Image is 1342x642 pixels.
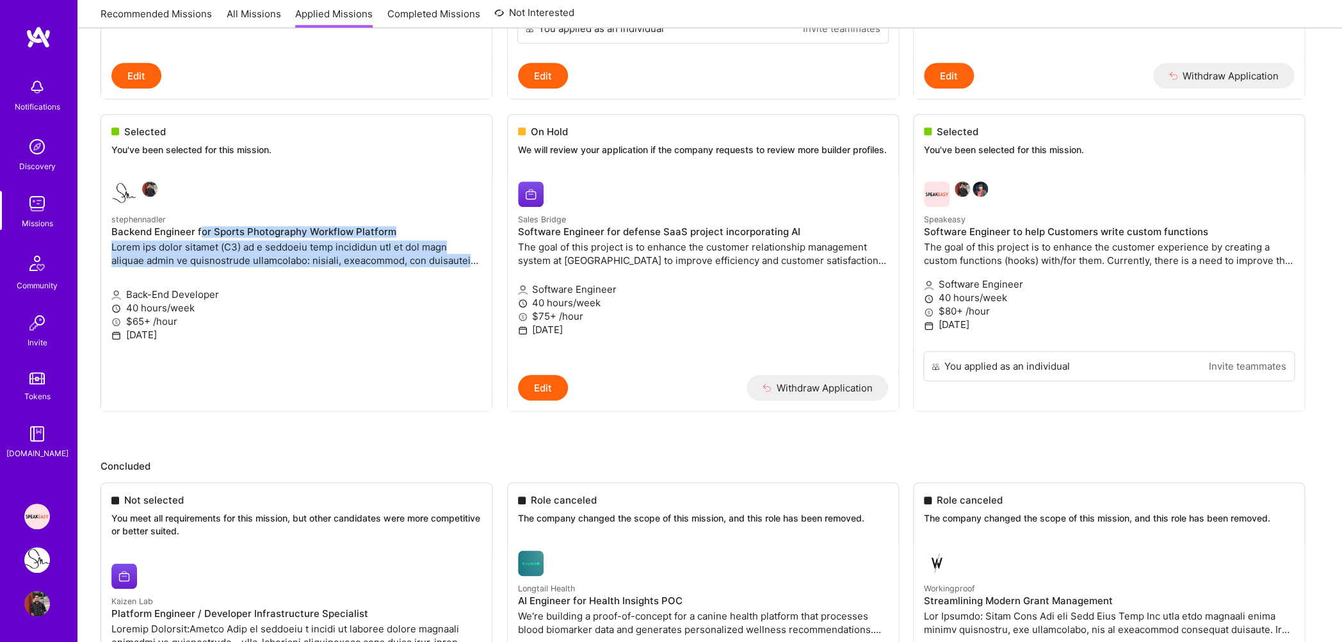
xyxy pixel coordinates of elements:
a: Completed Missions [387,7,480,28]
img: Speakeasy: Software Engineer to help Customers write custom functions [24,504,50,529]
p: We will review your application if the company requests to review more builder profiles. [518,144,888,156]
a: User Avatar [21,591,53,616]
div: [DOMAIN_NAME] [6,447,69,460]
img: bell [24,74,50,100]
button: Withdraw Application [1153,63,1295,88]
p: Software Engineer [518,283,888,296]
small: Sales Bridge [518,215,566,224]
a: Applied Missions [295,7,373,28]
img: Kaizen Lab company logo [111,563,137,589]
button: Edit [111,63,161,88]
img: logo [26,26,51,49]
a: Speakeasy: Software Engineer to help Customers write custom functions [21,504,53,529]
button: Withdraw Application [747,375,888,400]
button: Edit [518,375,568,400]
div: Missions [22,217,53,230]
h4: Software Engineer for defense SaaS project incorporating AI [518,226,888,238]
h4: Platform Engineer / Developer Infrastructure Specialist [111,608,481,620]
div: Discovery [19,160,56,173]
p: The goal of this project is to enhance the customer relationship management system at [GEOGRAPHIC... [518,240,888,267]
img: discovery [24,134,50,160]
button: Edit [924,63,974,88]
img: User Avatar [24,591,50,616]
p: $75+ /hour [518,309,888,323]
button: Edit [518,63,568,88]
div: Community [17,279,58,292]
a: Not Interested [494,5,574,28]
small: Kaizen Lab [111,597,153,606]
img: Invite [24,310,50,336]
a: All Missions [227,7,281,28]
div: Invite [28,336,47,349]
span: Not selected [124,493,184,507]
img: guide book [24,421,50,447]
i: icon Calendar [518,325,528,335]
img: tokens [29,372,45,384]
p: You meet all requirements for this mission, but other candidates were more competitive or better ... [111,512,481,537]
div: Tokens [24,390,51,403]
img: Sales Bridge company logo [518,181,544,207]
img: Community [22,248,53,279]
p: [DATE] [518,323,888,336]
a: Backend Engineer for Sports Photography Workflow Platform [21,547,53,573]
img: teamwork [24,191,50,217]
a: Sales Bridge company logoSales BridgeSoftware Engineer for defense SaaS project incorporating AIT... [508,171,898,375]
a: Invite teammates [803,22,880,35]
div: You applied as an individual [538,22,664,35]
i: icon Applicant [518,285,528,295]
p: 40 hours/week [518,296,888,309]
span: On Hold [531,125,568,138]
p: Concluded [101,459,1319,473]
a: Recommended Missions [101,7,212,28]
div: Notifications [15,100,60,113]
img: Backend Engineer for Sports Photography Workflow Platform [24,547,50,573]
i: icon MoneyGray [518,312,528,322]
i: icon Clock [518,299,528,308]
